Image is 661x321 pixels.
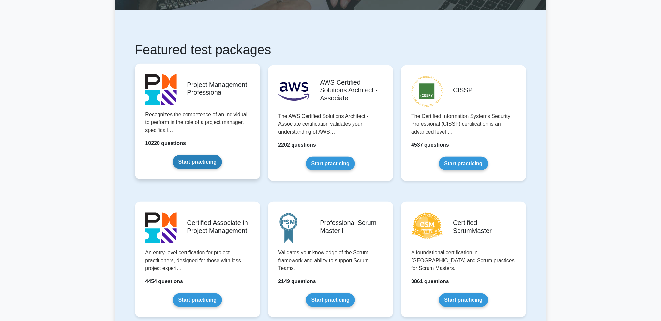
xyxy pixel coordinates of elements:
a: Start practicing [173,155,222,169]
h1: Featured test packages [135,42,526,57]
a: Start practicing [439,293,488,307]
a: Start practicing [306,157,355,170]
a: Start practicing [439,157,488,170]
a: Start practicing [173,293,222,307]
a: Start practicing [306,293,355,307]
